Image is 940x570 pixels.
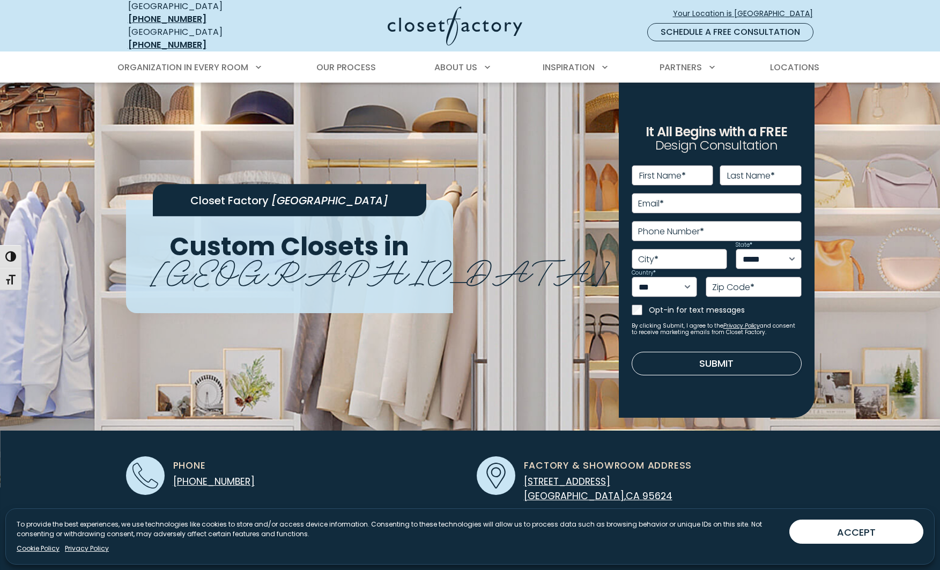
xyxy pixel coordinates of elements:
[190,193,269,208] span: Closet Factory
[110,53,831,83] nav: Primary Menu
[712,283,754,292] label: Zip Code
[173,475,255,488] a: [PHONE_NUMBER]
[632,323,802,336] small: By clicking Submit, I agree to the and consent to receive marketing emails from Closet Factory.
[316,61,376,73] span: Our Process
[151,245,609,293] span: [GEOGRAPHIC_DATA]
[524,475,672,502] a: [STREET_ADDRESS] [GEOGRAPHIC_DATA],CA 95624
[723,322,760,330] a: Privacy Policy
[434,61,477,73] span: About Us
[524,490,624,502] span: [GEOGRAPHIC_DATA]
[128,13,206,25] a: [PHONE_NUMBER]
[638,255,658,264] label: City
[169,228,409,264] span: Custom Closets in
[655,137,778,154] span: Design Consultation
[173,458,206,472] span: Phone
[646,123,787,140] span: It All Begins with a FREE
[524,475,610,488] span: [STREET_ADDRESS]
[660,61,702,73] span: Partners
[632,270,656,276] label: Country
[543,61,595,73] span: Inspiration
[647,23,813,41] a: Schedule a Free Consultation
[638,227,704,236] label: Phone Number
[388,6,522,46] img: Closet Factory Logo
[128,26,284,51] div: [GEOGRAPHIC_DATA]
[271,193,388,208] span: [GEOGRAPHIC_DATA]
[117,61,248,73] span: Organization in Every Room
[642,490,672,502] span: 95624
[65,544,109,553] a: Privacy Policy
[649,305,802,315] label: Opt-in for text messages
[639,172,686,180] label: First Name
[17,520,781,539] p: To provide the best experiences, we use technologies like cookies to store and/or access device i...
[17,544,60,553] a: Cookie Policy
[524,458,692,472] span: Factory & Showroom Address
[789,520,923,544] button: ACCEPT
[672,4,822,23] a: Your Location is [GEOGRAPHIC_DATA]
[727,172,775,180] label: Last Name
[632,352,802,375] button: Submit
[128,39,206,51] a: [PHONE_NUMBER]
[626,490,640,502] span: CA
[638,199,664,208] label: Email
[736,242,752,248] label: State
[673,8,821,19] span: Your Location is [GEOGRAPHIC_DATA]
[770,61,819,73] span: Locations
